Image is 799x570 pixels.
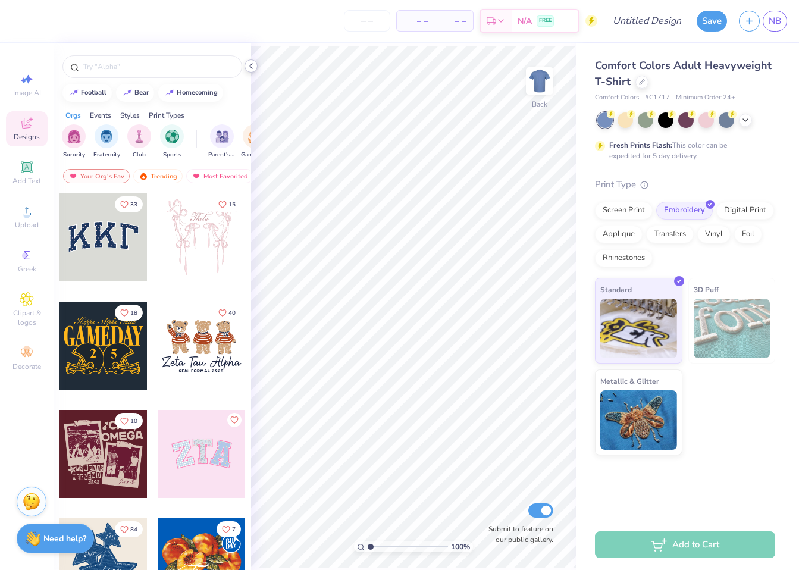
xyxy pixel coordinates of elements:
img: Club Image [133,130,146,143]
button: filter button [241,124,268,159]
button: filter button [127,124,151,159]
button: Like [115,413,143,429]
div: filter for Fraternity [93,124,120,159]
span: Game Day [241,151,268,159]
span: Upload [15,220,39,230]
span: Minimum Order: 24 + [676,93,735,103]
div: bear [134,89,149,96]
img: Sports Image [165,130,179,143]
input: – – [344,10,390,32]
span: Club [133,151,146,159]
span: 100 % [451,541,470,552]
strong: Fresh Prints Flash: [609,140,672,150]
div: filter for Sports [160,124,184,159]
img: most_fav.gif [68,172,78,180]
div: Orgs [65,110,81,121]
button: Like [115,196,143,212]
span: – – [404,15,428,27]
button: Like [217,521,241,537]
img: trend_line.gif [165,89,174,96]
span: – – [442,15,466,27]
img: Back [528,69,552,93]
img: Sorority Image [67,130,81,143]
span: 3D Puff [694,283,719,296]
span: Sorority [63,151,85,159]
span: Designs [14,132,40,142]
span: 18 [130,310,137,316]
div: Back [532,99,547,109]
button: Like [213,305,241,321]
strong: Need help? [43,533,86,544]
img: trending.gif [139,172,148,180]
div: Print Type [595,178,775,192]
div: Styles [120,110,140,121]
span: Greek [18,264,36,274]
div: Print Types [149,110,184,121]
div: Events [90,110,111,121]
img: most_fav.gif [192,172,201,180]
span: Fraternity [93,151,120,159]
img: trend_line.gif [69,89,79,96]
input: Untitled Design [603,9,691,33]
img: Game Day Image [248,130,262,143]
img: trend_line.gif [123,89,132,96]
button: filter button [160,124,184,159]
span: N/A [518,15,532,27]
a: NB [763,11,787,32]
span: Clipart & logos [6,308,48,327]
span: Decorate [12,362,41,371]
span: # C1717 [645,93,670,103]
span: Standard [600,283,632,296]
div: Transfers [646,226,694,243]
button: filter button [93,124,120,159]
img: Fraternity Image [100,130,113,143]
div: Applique [595,226,643,243]
div: filter for Club [127,124,151,159]
label: Submit to feature on our public gallery. [482,524,553,545]
button: Like [213,196,241,212]
button: Like [115,521,143,537]
div: filter for Sorority [62,124,86,159]
span: Comfort Colors [595,93,639,103]
span: FREE [539,17,552,25]
span: NB [769,14,781,28]
button: football [62,84,112,102]
div: filter for Parent's Weekend [208,124,236,159]
div: football [81,89,106,96]
span: 40 [228,310,236,316]
img: Parent's Weekend Image [215,130,229,143]
div: This color can be expedited for 5 day delivery. [609,140,756,161]
div: Rhinestones [595,249,653,267]
input: Try "Alpha" [82,61,234,73]
button: bear [116,84,154,102]
span: 15 [228,202,236,208]
span: Parent's Weekend [208,151,236,159]
div: Embroidery [656,202,713,220]
button: filter button [208,124,236,159]
button: filter button [62,124,86,159]
img: Standard [600,299,677,358]
div: filter for Game Day [241,124,268,159]
div: Foil [734,226,762,243]
img: 3D Puff [694,299,770,358]
button: homecoming [158,84,223,102]
div: Digital Print [716,202,774,220]
span: Comfort Colors Adult Heavyweight T-Shirt [595,58,772,89]
span: 84 [130,527,137,533]
span: Add Text [12,176,41,186]
button: Save [697,11,727,32]
div: Trending [133,169,183,183]
div: Your Org's Fav [63,169,130,183]
span: 7 [232,527,236,533]
div: Most Favorited [186,169,253,183]
span: Image AI [13,88,41,98]
button: Like [227,413,242,427]
button: Like [115,305,143,321]
span: 33 [130,202,137,208]
img: Metallic & Glitter [600,390,677,450]
div: Screen Print [595,202,653,220]
div: homecoming [177,89,218,96]
span: Sports [163,151,181,159]
span: Metallic & Glitter [600,375,659,387]
span: 10 [130,418,137,424]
